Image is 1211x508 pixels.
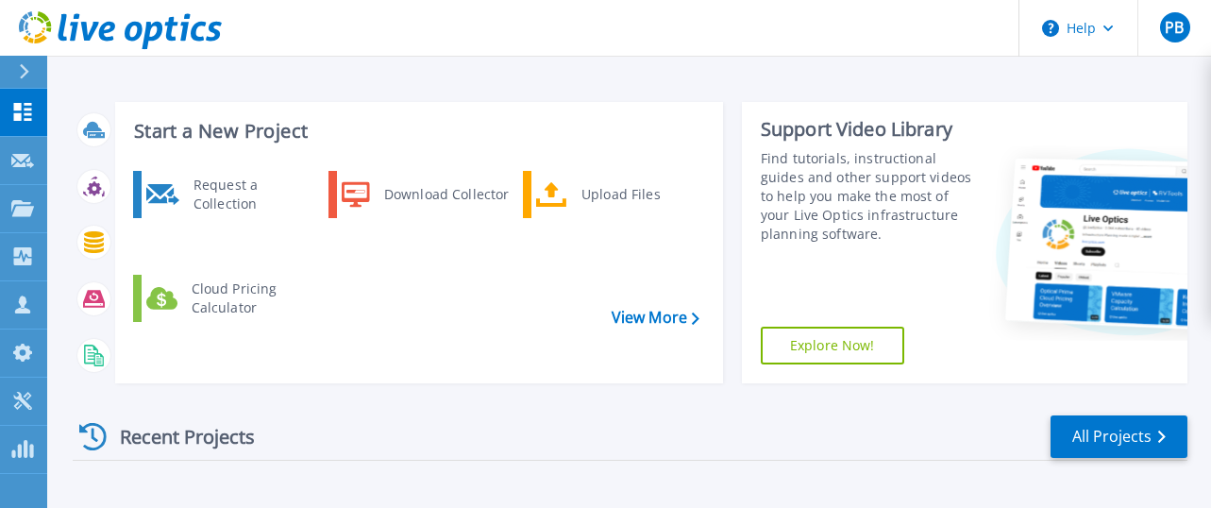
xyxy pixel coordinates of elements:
[523,171,716,218] a: Upload Files
[612,309,699,327] a: View More
[761,117,981,142] div: Support Video Library
[761,327,904,364] a: Explore Now!
[1165,20,1184,35] span: PB
[1051,415,1187,458] a: All Projects
[184,176,322,213] div: Request a Collection
[133,171,327,218] a: Request a Collection
[761,149,981,244] div: Find tutorials, instructional guides and other support videos to help you make the most of your L...
[133,275,327,322] a: Cloud Pricing Calculator
[134,121,698,142] h3: Start a New Project
[182,279,322,317] div: Cloud Pricing Calculator
[375,176,517,213] div: Download Collector
[328,171,522,218] a: Download Collector
[73,414,280,460] div: Recent Projects
[572,176,712,213] div: Upload Files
